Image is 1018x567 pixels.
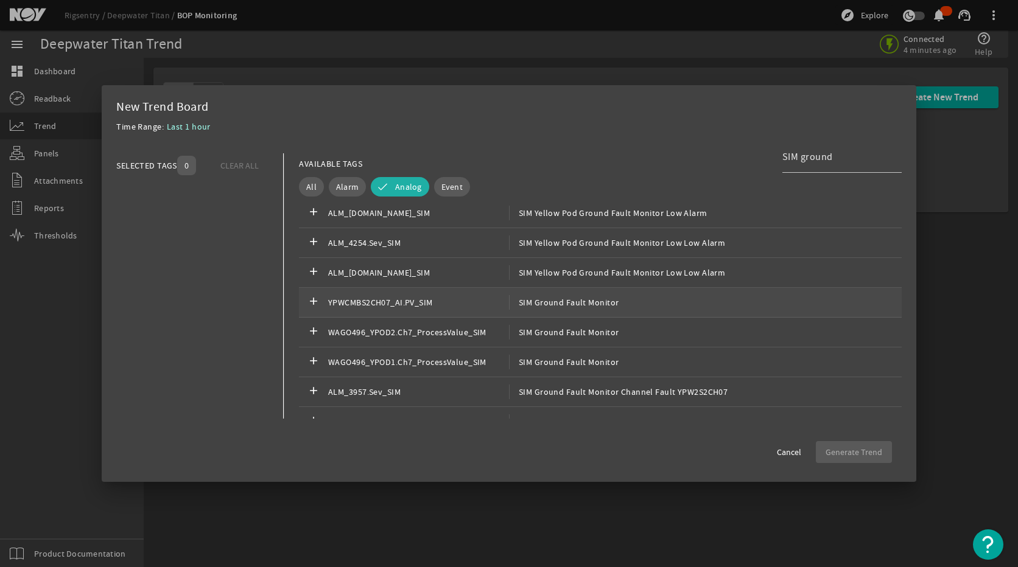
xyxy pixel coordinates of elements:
span: WAGO496_YPOD1.Ch7_ProcessValue_SIM [328,355,509,369]
span: SIM Ground Fault Monitor Channel Fault YPW2S2CH07 [509,384,728,399]
mat-icon: add [306,325,321,339]
button: Cancel [767,441,811,463]
span: ALM_[DOMAIN_NAME]_SIM [328,265,509,280]
span: SIM Ground Fault Monitor [509,325,619,339]
span: 0 [184,159,189,172]
span: ALM_3957.Sev_SIM [328,384,509,399]
span: Analog [395,181,422,193]
span: Cancel [777,446,801,458]
span: ALM_[DOMAIN_NAME]_SIM [328,414,509,429]
mat-icon: add [306,235,321,250]
mat-icon: add [306,206,321,220]
span: Event [441,181,463,193]
div: SELECTED TAGS [116,158,177,173]
span: All [306,181,317,193]
input: Search Tag Names [782,150,892,164]
span: SIM Ground Fault Monitor Channel Fault YPW2S2CH07 [509,414,728,429]
mat-icon: add [306,295,321,310]
span: ALM_4254.Sev_SIM [328,235,509,250]
mat-icon: add [306,355,321,369]
span: SIM Yellow Pod Ground Fault Monitor Low Alarm [509,206,707,220]
div: New Trend Board [116,100,902,114]
span: Alarm [336,181,359,193]
span: WAGO496_YPOD2.Ch7_ProcessValue_SIM [328,325,509,339]
span: Last 1 hour [167,121,211,132]
div: AVAILABLE TAGS [299,156,362,171]
mat-icon: add [306,265,321,280]
span: YPWCMBS2CH07_AI.PV_SIM [328,295,509,310]
span: SIM Yellow Pod Ground Fault Monitor Low Low Alarm [509,265,725,280]
span: SIM Ground Fault Monitor [509,295,619,310]
mat-icon: add [306,414,321,429]
span: ALM_[DOMAIN_NAME]_SIM [328,206,509,220]
div: Time Range: [116,119,167,141]
span: SIM Yellow Pod Ground Fault Monitor Low Low Alarm [509,235,725,250]
span: SIM Ground Fault Monitor [509,355,619,369]
mat-icon: add [306,384,321,399]
button: Open Resource Center [973,529,1003,560]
